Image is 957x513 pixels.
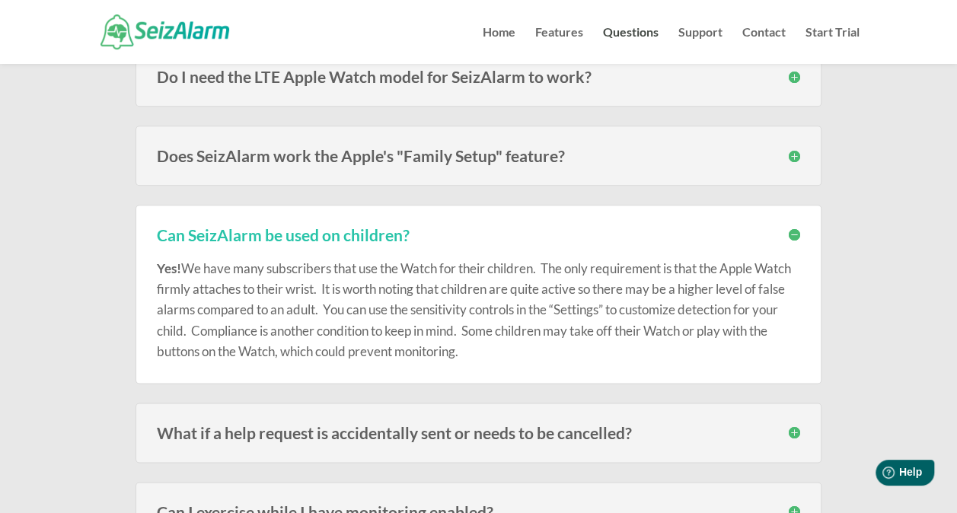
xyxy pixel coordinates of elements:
h3: Can SeizAlarm be used on children? [157,227,800,243]
h3: Does SeizAlarm work the Apple's "Family Setup" feature? [157,148,800,164]
p: We have many subscribers that use the Watch for their children. The only requirement is that the ... [157,258,800,362]
a: Contact [742,27,786,64]
a: Support [678,27,723,64]
strong: Yes! [157,260,181,276]
h3: What if a help request is accidentally sent or needs to be cancelled? [157,425,800,441]
a: Questions [603,27,659,64]
h3: Do I need the LTE Apple Watch model for SeizAlarm to work? [157,69,800,84]
a: Features [535,27,583,64]
a: Home [483,27,515,64]
img: SeizAlarm [100,14,229,49]
a: Start Trial [805,27,860,64]
iframe: Help widget launcher [821,454,940,496]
